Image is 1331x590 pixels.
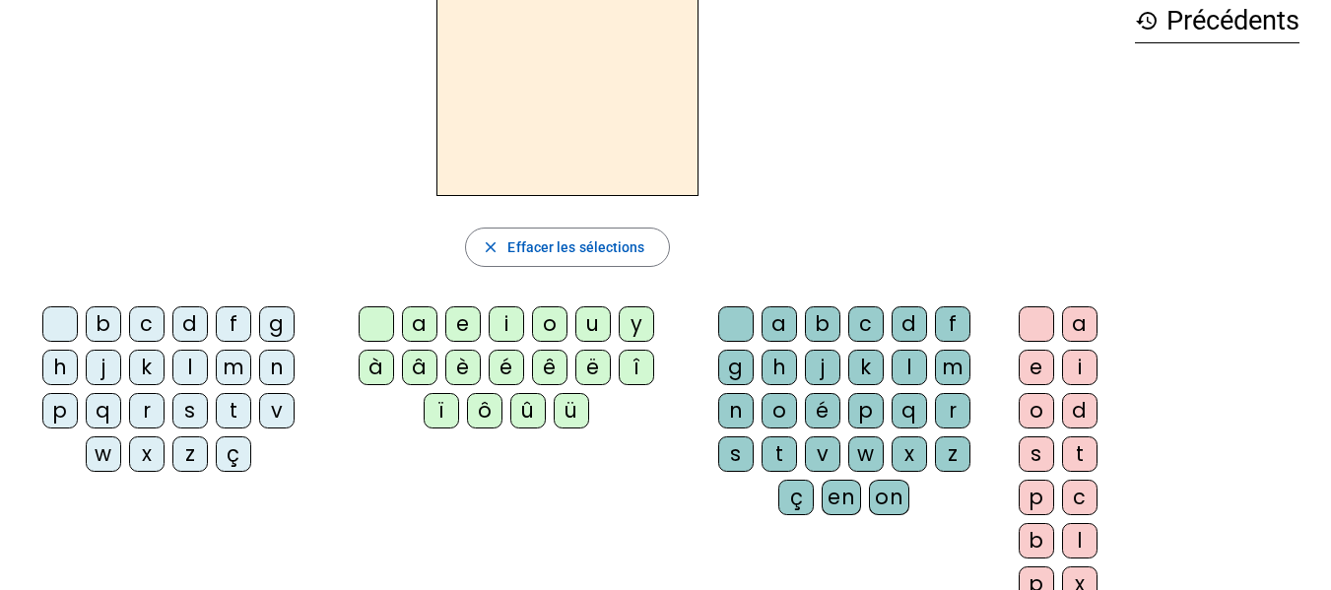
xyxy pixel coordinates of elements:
[554,393,589,428] div: ü
[935,350,970,385] div: m
[532,306,567,342] div: o
[762,436,797,472] div: t
[42,350,78,385] div: h
[892,436,927,472] div: x
[619,350,654,385] div: î
[805,393,840,428] div: é
[445,306,481,342] div: e
[482,238,499,256] mat-icon: close
[465,228,669,267] button: Effacer les sélections
[1019,480,1054,515] div: p
[216,350,251,385] div: m
[402,350,437,385] div: â
[822,480,861,515] div: en
[575,350,611,385] div: ë
[172,306,208,342] div: d
[1062,306,1098,342] div: a
[892,350,927,385] div: l
[259,350,295,385] div: n
[575,306,611,342] div: u
[848,306,884,342] div: c
[848,350,884,385] div: k
[259,393,295,428] div: v
[489,306,524,342] div: i
[1135,9,1159,33] mat-icon: history
[172,350,208,385] div: l
[1019,523,1054,558] div: b
[216,393,251,428] div: t
[489,350,524,385] div: é
[935,393,970,428] div: r
[402,306,437,342] div: a
[718,393,754,428] div: n
[1062,350,1098,385] div: i
[762,393,797,428] div: o
[86,306,121,342] div: b
[129,350,165,385] div: k
[1062,393,1098,428] div: d
[216,436,251,472] div: ç
[1062,523,1098,558] div: l
[762,306,797,342] div: a
[172,393,208,428] div: s
[805,350,840,385] div: j
[129,306,165,342] div: c
[619,306,654,342] div: y
[1019,393,1054,428] div: o
[1019,350,1054,385] div: e
[129,393,165,428] div: r
[510,393,546,428] div: û
[86,436,121,472] div: w
[172,436,208,472] div: z
[1019,436,1054,472] div: s
[848,436,884,472] div: w
[507,235,644,259] span: Effacer les sélections
[359,350,394,385] div: à
[42,393,78,428] div: p
[129,436,165,472] div: x
[718,436,754,472] div: s
[892,393,927,428] div: q
[445,350,481,385] div: è
[805,306,840,342] div: b
[869,480,909,515] div: on
[848,393,884,428] div: p
[467,393,502,428] div: ô
[935,306,970,342] div: f
[1062,480,1098,515] div: c
[532,350,567,385] div: ê
[424,393,459,428] div: ï
[216,306,251,342] div: f
[1062,436,1098,472] div: t
[935,436,970,472] div: z
[778,480,814,515] div: ç
[259,306,295,342] div: g
[86,393,121,428] div: q
[86,350,121,385] div: j
[718,350,754,385] div: g
[762,350,797,385] div: h
[805,436,840,472] div: v
[892,306,927,342] div: d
